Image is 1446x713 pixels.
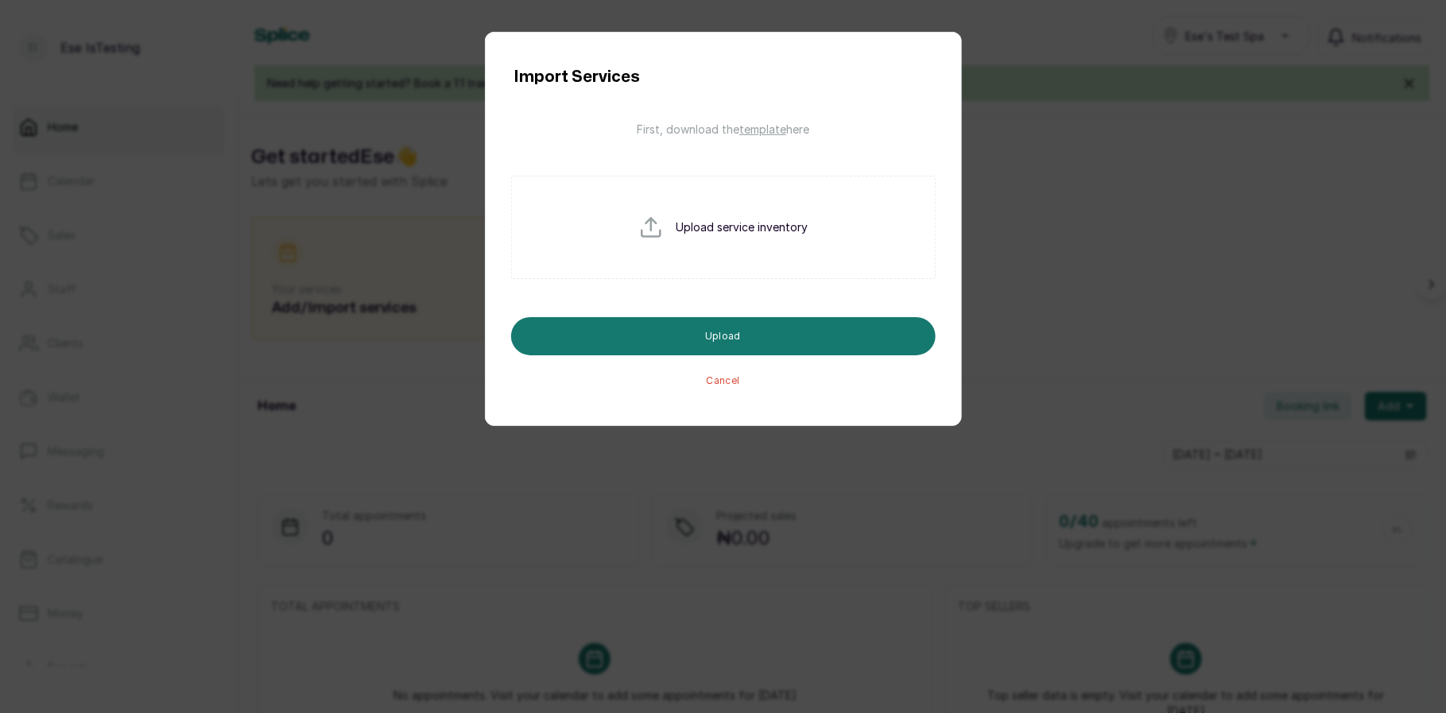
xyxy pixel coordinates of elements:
[514,64,640,90] h1: Import Services
[511,317,936,355] button: Upload
[637,122,809,138] p: First, download the here
[676,219,808,235] p: Upload service inventory
[707,374,740,387] button: Cancel
[637,122,809,138] a: First, download thetemplatehere
[739,122,786,136] span: template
